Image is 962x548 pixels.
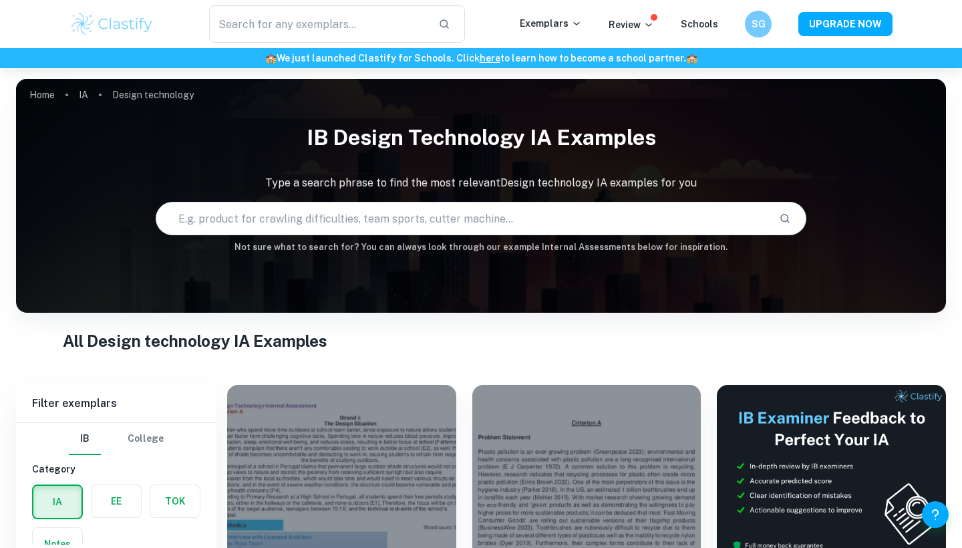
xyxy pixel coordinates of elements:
[156,200,768,237] input: E.g. product for crawling difficulties, team sports, cutter machine...
[265,53,277,63] span: 🏫
[69,423,164,455] div: Filter type choice
[92,485,141,517] button: EE
[128,423,164,455] button: College
[16,175,946,191] p: Type a search phrase to find the most relevant Design technology IA examples for you
[16,116,946,159] h1: IB Design technology IA examples
[63,329,900,353] h1: All Design technology IA Examples
[681,19,718,29] a: Schools
[3,51,959,65] h6: We just launched Clastify for Schools. Click to learn how to become a school partner.
[480,53,500,63] a: here
[686,53,697,63] span: 🏫
[209,5,428,43] input: Search for any exemplars...
[16,385,216,422] h6: Filter exemplars
[774,207,796,230] button: Search
[922,501,949,528] button: Help and Feedback
[112,88,194,102] p: Design technology
[32,462,200,476] h6: Category
[798,12,893,36] button: UPGRADE NOW
[150,485,200,517] button: TOK
[745,11,772,37] button: SG
[751,17,766,31] h6: SG
[33,486,82,518] button: IA
[69,11,154,37] img: Clastify logo
[520,16,582,31] p: Exemplars
[609,17,654,32] p: Review
[29,86,55,104] a: Home
[79,86,88,104] a: IA
[16,241,946,254] h6: Not sure what to search for? You can always look through our example Internal Assessments below f...
[69,423,101,455] button: IB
